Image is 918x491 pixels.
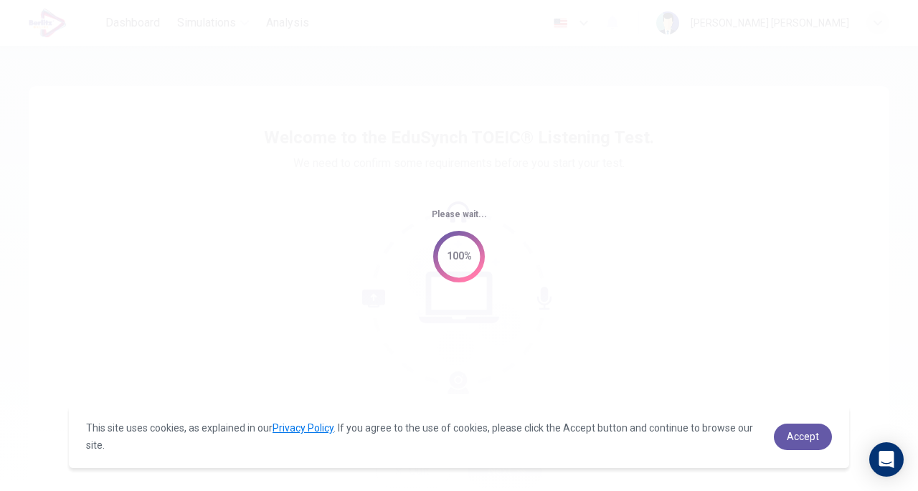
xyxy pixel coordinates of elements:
div: cookieconsent [69,405,849,468]
div: Open Intercom Messenger [869,442,904,477]
div: 100% [447,248,472,264]
a: Privacy Policy [273,422,333,434]
span: This site uses cookies, as explained in our . If you agree to the use of cookies, please click th... [86,422,753,451]
span: Please wait... [432,209,487,219]
span: Accept [787,431,819,442]
a: dismiss cookie message [774,424,832,450]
